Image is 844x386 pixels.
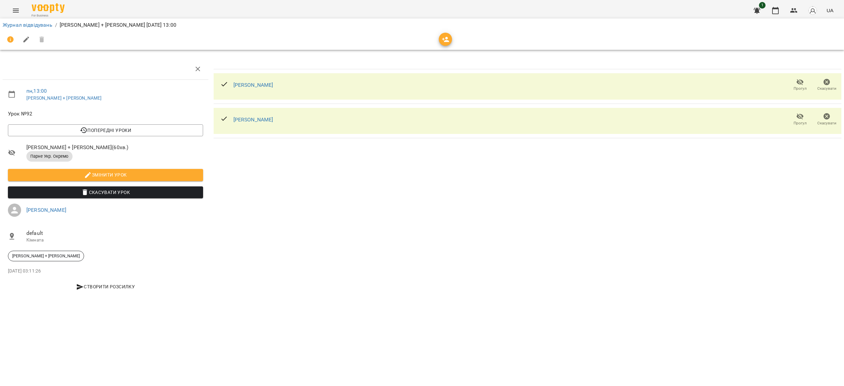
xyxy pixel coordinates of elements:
[26,229,203,237] span: default
[32,14,65,18] span: For Business
[8,253,84,259] span: [PERSON_NAME] + [PERSON_NAME]
[8,124,203,136] button: Попередні уроки
[3,21,841,29] nav: breadcrumb
[787,76,813,94] button: Прогул
[13,188,198,196] span: Скасувати Урок
[13,126,198,134] span: Попередні уроки
[817,120,836,126] span: Скасувати
[794,86,807,91] span: Прогул
[813,110,840,129] button: Скасувати
[8,268,203,274] p: [DATE] 03:11:26
[8,110,203,118] span: Урок №92
[759,2,766,9] span: 1
[8,251,84,261] div: [PERSON_NAME] + [PERSON_NAME]
[813,76,840,94] button: Скасувати
[8,281,203,293] button: Створити розсилку
[13,171,198,179] span: Змінити урок
[60,21,176,29] p: [PERSON_NAME] + [PERSON_NAME] [DATE] 13:00
[808,6,817,15] img: avatar_s.png
[8,3,24,18] button: Menu
[26,95,102,101] a: [PERSON_NAME] + [PERSON_NAME]
[233,116,273,123] a: [PERSON_NAME]
[233,82,273,88] a: [PERSON_NAME]
[26,88,47,94] a: пн , 13:00
[3,22,52,28] a: Журнал відвідувань
[26,153,73,159] span: Парне Укр. Окремо
[26,144,203,151] span: [PERSON_NAME] + [PERSON_NAME] ( 60 хв. )
[824,4,836,16] button: UA
[827,7,833,14] span: UA
[8,186,203,198] button: Скасувати Урок
[787,110,813,129] button: Прогул
[26,207,66,213] a: [PERSON_NAME]
[817,86,836,91] span: Скасувати
[55,21,57,29] li: /
[8,169,203,181] button: Змінити урок
[32,3,65,13] img: Voopty Logo
[11,283,200,291] span: Створити розсилку
[26,237,203,243] p: Кімната
[794,120,807,126] span: Прогул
